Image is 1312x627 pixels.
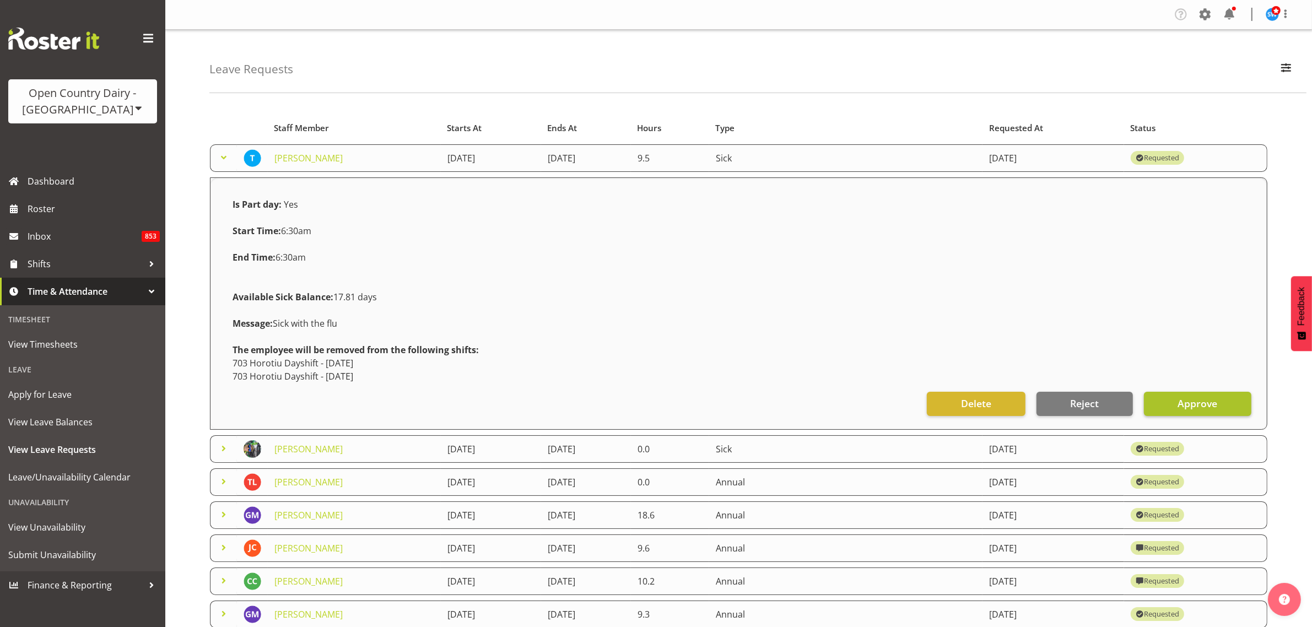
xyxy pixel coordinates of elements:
[244,572,261,590] img: craig-cottam8257.jpg
[709,534,983,562] td: Annual
[274,443,343,455] a: [PERSON_NAME]
[637,122,661,134] span: Hours
[3,436,163,463] a: View Leave Requests
[709,567,983,595] td: Annual
[233,357,353,369] span: 703 Horotiu Dayshift - [DATE]
[631,468,709,496] td: 0.0
[3,408,163,436] a: View Leave Balances
[982,144,1124,172] td: [DATE]
[3,463,163,491] a: Leave/Unavailability Calendar
[541,567,631,595] td: [DATE]
[441,435,541,463] td: [DATE]
[19,85,146,118] div: Open Country Dairy - [GEOGRAPHIC_DATA]
[1136,509,1179,522] div: Requested
[447,122,482,134] span: Starts At
[233,198,282,210] strong: Is Part day:
[709,435,983,463] td: Sick
[1266,8,1279,21] img: steve-webb8258.jpg
[441,567,541,595] td: [DATE]
[541,435,631,463] td: [DATE]
[709,144,983,172] td: Sick
[28,577,143,593] span: Finance & Reporting
[541,501,631,529] td: [DATE]
[1136,152,1179,165] div: Requested
[441,468,541,496] td: [DATE]
[3,491,163,514] div: Unavailability
[3,381,163,408] a: Apply for Leave
[3,541,163,569] a: Submit Unavailability
[989,122,1043,134] span: Requested At
[1178,396,1217,410] span: Approve
[541,144,631,172] td: [DATE]
[142,231,160,242] span: 853
[244,149,261,167] img: tama-baker8209.jpg
[274,542,343,554] a: [PERSON_NAME]
[541,534,631,562] td: [DATE]
[284,198,298,210] span: Yes
[1136,475,1179,489] div: Requested
[233,251,276,263] strong: End Time:
[631,144,709,172] td: 9.5
[541,468,631,496] td: [DATE]
[631,501,709,529] td: 18.6
[982,468,1124,496] td: [DATE]
[28,201,160,217] span: Roster
[8,441,157,458] span: View Leave Requests
[244,606,261,623] img: glenn-mcpherson10151.jpg
[548,122,577,134] span: Ends At
[226,310,1251,337] div: Sick with the flu
[274,509,343,521] a: [PERSON_NAME]
[28,256,143,272] span: Shifts
[1136,575,1179,588] div: Requested
[709,501,983,529] td: Annual
[1275,57,1298,82] button: Filter Employees
[3,308,163,331] div: Timesheet
[441,144,541,172] td: [DATE]
[8,469,157,485] span: Leave/Unavailability Calendar
[274,122,329,134] span: Staff Member
[3,514,163,541] a: View Unavailability
[3,331,163,358] a: View Timesheets
[233,225,281,237] strong: Start Time:
[244,440,261,458] img: jimi-jack2d49adff5e4179d594c9ccc0e579dba0.png
[1136,608,1179,621] div: Requested
[8,28,99,50] img: Rosterit website logo
[8,336,157,353] span: View Timesheets
[441,501,541,529] td: [DATE]
[233,291,333,303] strong: Available Sick Balance:
[233,317,273,329] strong: Message:
[982,501,1124,529] td: [DATE]
[982,567,1124,595] td: [DATE]
[982,435,1124,463] td: [DATE]
[441,534,541,562] td: [DATE]
[709,468,983,496] td: Annual
[28,283,143,300] span: Time & Attendance
[1130,122,1156,134] span: Status
[927,392,1025,416] button: Delete
[28,173,160,190] span: Dashboard
[274,608,343,620] a: [PERSON_NAME]
[982,534,1124,562] td: [DATE]
[274,476,343,488] a: [PERSON_NAME]
[244,506,261,524] img: glenn-mcpherson10151.jpg
[226,284,1251,310] div: 17.81 days
[274,575,343,587] a: [PERSON_NAME]
[244,473,261,491] img: tyrone-lawry10409.jpg
[8,519,157,536] span: View Unavailability
[8,386,157,403] span: Apply for Leave
[961,396,991,410] span: Delete
[1291,276,1312,351] button: Feedback - Show survey
[1136,442,1179,456] div: Requested
[715,122,735,134] span: Type
[233,251,306,263] span: 6:30am
[1070,396,1099,410] span: Reject
[244,539,261,557] img: john-cottingham8383.jpg
[8,414,157,430] span: View Leave Balances
[1036,392,1133,416] button: Reject
[631,534,709,562] td: 9.6
[233,370,353,382] span: 703 Horotiu Dayshift - [DATE]
[274,152,343,164] a: [PERSON_NAME]
[1279,594,1290,605] img: help-xxl-2.png
[631,435,709,463] td: 0.0
[631,567,709,595] td: 10.2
